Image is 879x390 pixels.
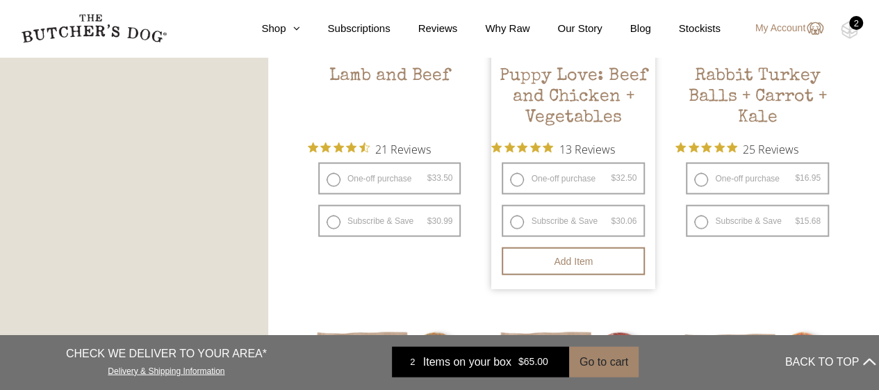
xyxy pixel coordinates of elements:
[841,21,858,39] img: TBD_Cart-Empty.png
[686,163,829,195] label: One-off purchase
[795,216,821,226] bdi: 15.68
[785,345,876,378] button: BACK TO TOP
[849,16,863,30] div: 2
[675,66,839,131] h2: Rabbit Turkey Balls + Carrot + Kale
[233,21,299,37] a: Shop
[427,173,432,183] span: $
[686,205,829,237] label: Subscribe & Save
[602,21,651,37] a: Blog
[318,205,461,237] label: Subscribe & Save
[651,21,721,37] a: Stockists
[66,345,267,361] p: CHECK WE DELIVER TO YOUR AREA*
[427,173,453,183] bdi: 33.50
[427,216,453,226] bdi: 30.99
[423,353,511,370] span: Items on your box
[392,346,569,377] a: 2 Items on your box $65.00
[741,20,823,37] a: My Account
[502,247,645,275] button: Add item
[569,346,639,377] button: Go to cart
[427,216,432,226] span: $
[491,138,614,159] button: Rated 5 out of 5 stars from 13 reviews. Jump to reviews.
[491,66,655,131] h2: Puppy Love: Beef and Chicken + Vegetables
[375,138,431,159] span: 21 Reviews
[559,138,614,159] span: 13 Reviews
[611,216,616,226] span: $
[518,356,524,367] span: $
[308,66,472,131] h2: Lamb and Beef
[391,21,458,37] a: Reviews
[457,21,529,37] a: Why Raw
[299,21,390,37] a: Subscriptions
[795,173,800,183] span: $
[795,216,800,226] span: $
[611,216,636,226] bdi: 30.06
[743,138,798,159] span: 25 Reviews
[675,138,798,159] button: Rated 5 out of 5 stars from 25 reviews. Jump to reviews.
[529,21,602,37] a: Our Story
[308,138,431,159] button: Rated 4.6 out of 5 stars from 21 reviews. Jump to reviews.
[402,355,423,368] div: 2
[318,163,461,195] label: One-off purchase
[108,362,224,375] a: Delivery & Shipping Information
[611,173,616,183] span: $
[502,205,645,237] label: Subscribe & Save
[518,356,548,367] bdi: 65.00
[795,173,821,183] bdi: 16.95
[611,173,636,183] bdi: 32.50
[502,163,645,195] label: One-off purchase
